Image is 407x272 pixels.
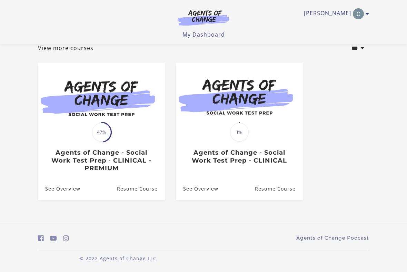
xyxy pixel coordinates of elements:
a: Toggle menu [304,8,366,19]
a: https://www.youtube.com/c/AgentsofChangeTestPrepbyMeaganMitchell (Open in a new window) [50,233,57,243]
a: My Dashboard [182,31,225,38]
span: 1% [230,123,249,142]
h3: Agents of Change - Social Work Test Prep - CLINICAL [183,149,295,164]
h3: Agents of Change - Social Work Test Prep - CLINICAL - PREMIUM [45,149,157,172]
img: Agents of Change Logo [170,10,237,26]
a: Agents of Change - Social Work Test Prep - CLINICAL: Resume Course [255,177,303,200]
i: https://www.facebook.com/groups/aswbtestprep (Open in a new window) [38,235,44,242]
i: https://www.instagram.com/agentsofchangeprep/ (Open in a new window) [63,235,69,242]
span: 47% [92,123,111,142]
a: Agents of Change - Social Work Test Prep - CLINICAL: See Overview [176,177,218,200]
a: Agents of Change Podcast [296,234,369,242]
a: View more courses [38,44,93,52]
a: Agents of Change - Social Work Test Prep - CLINICAL - PREMIUM: Resume Course [117,177,165,200]
a: https://www.instagram.com/agentsofchangeprep/ (Open in a new window) [63,233,69,243]
a: Agents of Change - Social Work Test Prep - CLINICAL - PREMIUM: See Overview [38,177,80,200]
p: © 2022 Agents of Change LLC [38,255,198,262]
a: https://www.facebook.com/groups/aswbtestprep (Open in a new window) [38,233,44,243]
i: https://www.youtube.com/c/AgentsofChangeTestPrepbyMeaganMitchell (Open in a new window) [50,235,57,242]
